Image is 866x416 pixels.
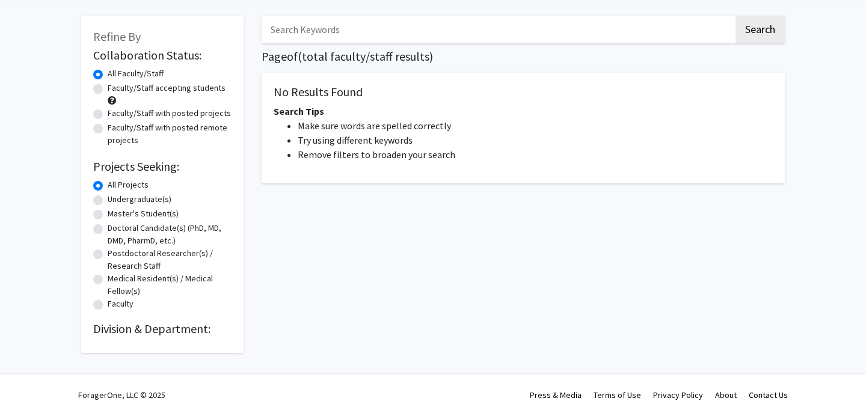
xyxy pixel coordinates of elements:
a: Privacy Policy [653,390,703,400]
label: Faculty [108,298,134,310]
label: Medical Resident(s) / Medical Fellow(s) [108,272,232,298]
input: Search Keywords [262,16,734,43]
label: Undergraduate(s) [108,193,171,206]
h2: Projects Seeking: [93,159,232,174]
li: Make sure words are spelled correctly [298,118,773,133]
nav: Page navigation [262,195,785,223]
h5: No Results Found [274,85,773,99]
a: Contact Us [749,390,788,400]
label: Master's Student(s) [108,207,179,220]
label: Doctoral Candidate(s) (PhD, MD, DMD, PharmD, etc.) [108,222,232,247]
li: Try using different keywords [298,133,773,147]
label: Faculty/Staff accepting students [108,82,226,94]
span: Search Tips [274,105,324,117]
label: Faculty/Staff with posted projects [108,107,231,120]
a: Press & Media [530,390,582,400]
iframe: Chat [9,362,51,407]
a: Terms of Use [594,390,641,400]
h2: Division & Department: [93,322,232,336]
div: ForagerOne, LLC © 2025 [78,374,165,416]
h2: Collaboration Status: [93,48,232,63]
h1: Page of ( total faculty/staff results) [262,49,785,64]
label: Postdoctoral Researcher(s) / Research Staff [108,247,232,272]
button: Search [735,16,785,43]
label: All Faculty/Staff [108,67,164,80]
label: Faculty/Staff with posted remote projects [108,121,232,147]
a: About [715,390,737,400]
label: All Projects [108,179,149,191]
span: Refine By [93,29,141,44]
li: Remove filters to broaden your search [298,147,773,162]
